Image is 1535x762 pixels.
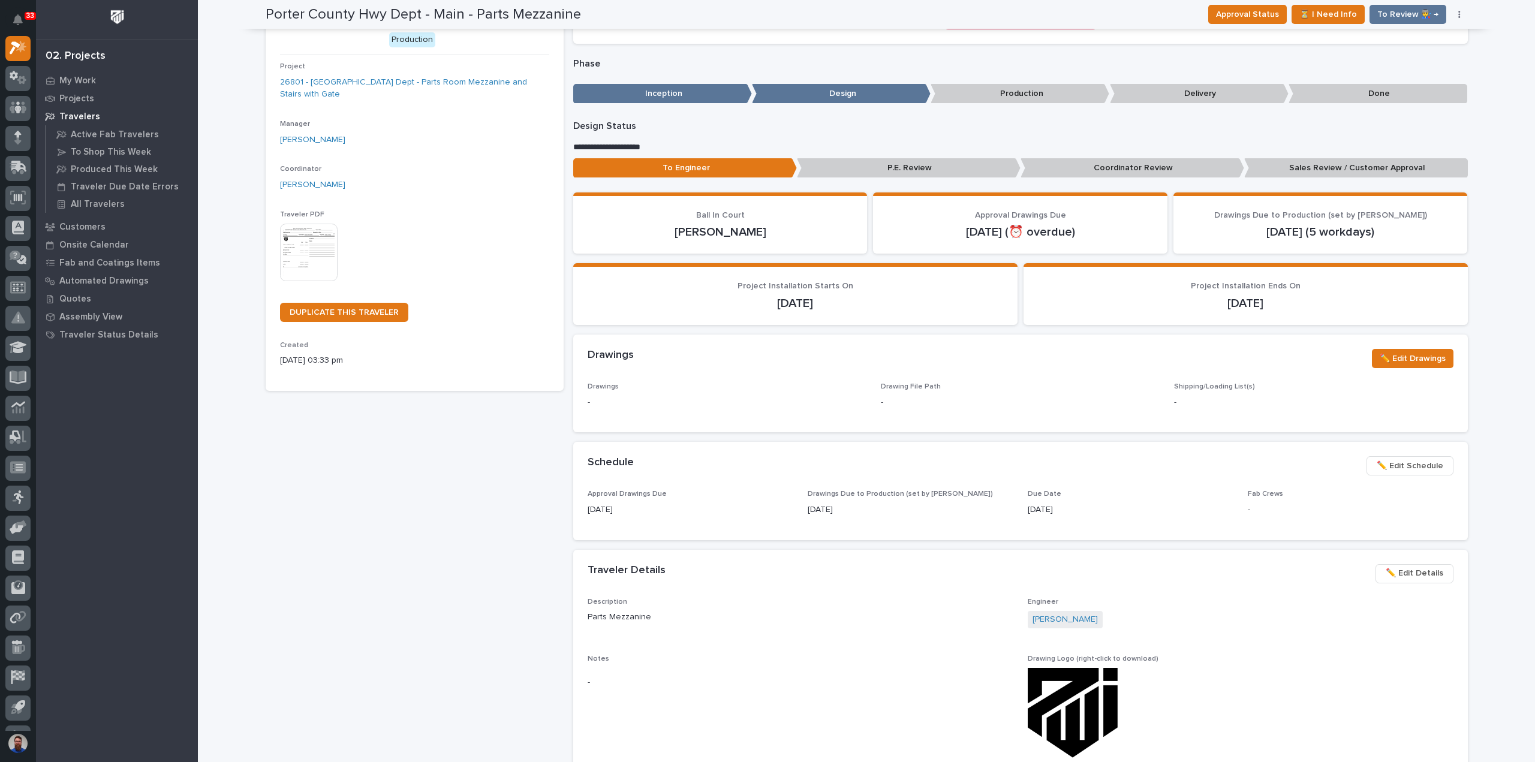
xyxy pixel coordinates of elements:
[588,564,666,577] h2: Traveler Details
[59,312,122,323] p: Assembly View
[5,731,31,756] button: users-avatar
[36,290,198,308] a: Quotes
[46,126,198,143] a: Active Fab Travelers
[106,6,128,28] img: Workspace Logo
[573,58,1468,70] p: Phase
[808,490,993,498] span: Drawings Due to Production (set by [PERSON_NAME])
[1380,351,1446,366] span: ✏️ Edit Drawings
[588,655,609,662] span: Notes
[1038,296,1453,311] p: [DATE]
[1216,7,1279,22] span: Approval Status
[280,354,549,367] p: [DATE] 03:33 pm
[1214,211,1427,219] span: Drawings Due to Production (set by [PERSON_NAME])
[1191,282,1301,290] span: Project Installation Ends On
[1386,566,1443,580] span: ✏️ Edit Details
[573,158,797,178] p: To Engineer
[588,598,627,606] span: Description
[266,6,581,23] h2: Porter County Hwy Dept - Main - Parts Mezzanine
[881,383,941,390] span: Drawing File Path
[36,107,198,125] a: Travelers
[36,71,198,89] a: My Work
[389,32,435,47] div: Production
[696,211,745,219] span: Ball In Court
[1377,459,1443,473] span: ✏️ Edit Schedule
[588,296,1003,311] p: [DATE]
[975,211,1066,219] span: Approval Drawings Due
[1033,613,1098,626] a: [PERSON_NAME]
[46,50,106,63] div: 02. Projects
[71,164,158,175] p: Produced This Week
[46,195,198,212] a: All Travelers
[573,84,752,104] p: Inception
[1174,396,1453,409] p: -
[280,165,321,173] span: Coordinator
[46,161,198,177] a: Produced This Week
[280,342,308,349] span: Created
[290,308,399,317] span: DUPLICATE THIS TRAVELER
[280,76,549,101] a: 26801 - [GEOGRAPHIC_DATA] Dept - Parts Room Mezzanine and Stairs with Gate
[588,225,853,239] p: [PERSON_NAME]
[71,199,125,210] p: All Travelers
[59,330,158,341] p: Traveler Status Details
[588,383,619,390] span: Drawings
[46,178,198,195] a: Traveler Due Date Errors
[1292,5,1365,24] button: ⏳ I Need Info
[1289,84,1467,104] p: Done
[887,225,1153,239] p: [DATE] (⏰ overdue)
[573,121,1468,132] p: Design Status
[36,236,198,254] a: Onsite Calendar
[1028,655,1158,662] span: Drawing Logo (right-click to download)
[46,143,198,160] a: To Shop This Week
[59,294,91,305] p: Quotes
[59,258,160,269] p: Fab and Coatings Items
[36,254,198,272] a: Fab and Coatings Items
[1372,349,1453,368] button: ✏️ Edit Drawings
[280,134,345,146] a: [PERSON_NAME]
[280,211,324,218] span: Traveler PDF
[1377,7,1438,22] span: To Review 👨‍🏭 →
[59,240,129,251] p: Onsite Calendar
[588,611,1013,624] p: Parts Mezzanine
[59,112,100,122] p: Travelers
[1370,5,1446,24] button: To Review 👨‍🏭 →
[738,282,853,290] span: Project Installation Starts On
[280,121,310,128] span: Manager
[588,456,634,469] h2: Schedule
[1028,668,1118,758] img: z6z8WPUxHSvLB7qF_RWOQnx7mAFw0V0JziHN-J3eQa4
[1367,456,1453,475] button: ✏️ Edit Schedule
[1244,158,1468,178] p: Sales Review / Customer Approval
[588,504,793,516] p: [DATE]
[71,129,159,140] p: Active Fab Travelers
[15,14,31,34] div: Notifications33
[1110,84,1289,104] p: Delivery
[797,158,1021,178] p: P.E. Review
[588,396,866,409] p: -
[808,504,1013,516] p: [DATE]
[280,63,305,70] span: Project
[1376,564,1453,583] button: ✏️ Edit Details
[280,179,345,191] a: [PERSON_NAME]
[59,222,106,233] p: Customers
[588,349,634,362] h2: Drawings
[1299,7,1357,22] span: ⏳ I Need Info
[280,303,408,322] a: DUPLICATE THIS TRAVELER
[59,76,96,86] p: My Work
[36,89,198,107] a: Projects
[931,84,1109,104] p: Production
[1248,504,1453,516] p: -
[588,490,667,498] span: Approval Drawings Due
[1174,383,1255,390] span: Shipping/Loading List(s)
[1248,490,1283,498] span: Fab Crews
[59,94,94,104] p: Projects
[5,7,31,32] button: Notifications
[71,182,179,192] p: Traveler Due Date Errors
[1021,158,1244,178] p: Coordinator Review
[26,11,34,20] p: 33
[36,272,198,290] a: Automated Drawings
[36,308,198,326] a: Assembly View
[752,84,931,104] p: Design
[1208,5,1287,24] button: Approval Status
[59,276,149,287] p: Automated Drawings
[1028,490,1061,498] span: Due Date
[1028,504,1233,516] p: [DATE]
